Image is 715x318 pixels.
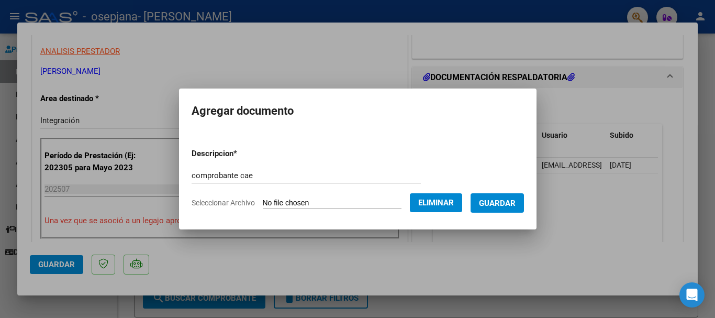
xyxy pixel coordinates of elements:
[410,193,462,212] button: Eliminar
[418,198,454,207] span: Eliminar
[471,193,524,213] button: Guardar
[192,101,524,121] h2: Agregar documento
[679,282,705,308] div: Open Intercom Messenger
[192,148,292,160] p: Descripcion
[479,199,516,208] span: Guardar
[192,199,255,207] span: Seleccionar Archivo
